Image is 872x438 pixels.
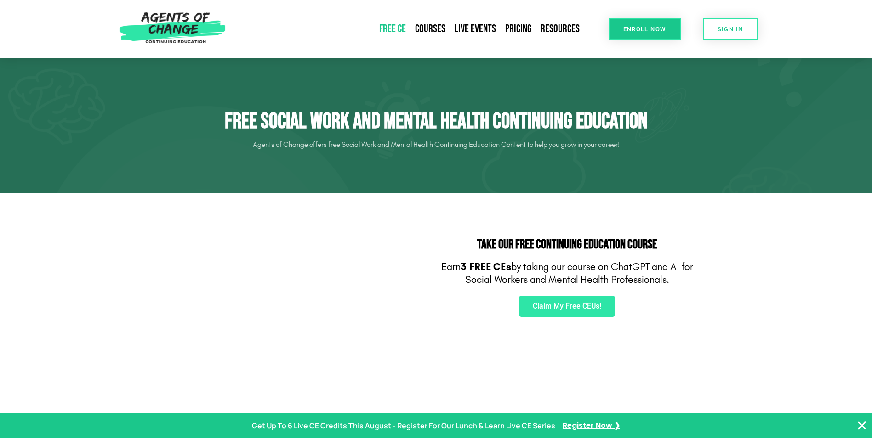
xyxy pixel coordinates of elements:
a: Claim My Free CEUs! [519,296,615,317]
p: Agents of Change offers free Social Work and Mental Health Continuing Education Content to help y... [179,137,694,152]
a: Register Now ❯ [563,419,620,432]
a: Resources [536,18,584,39]
span: Claim My Free CEUs! [533,303,601,310]
p: Earn by taking our course on ChatGPT and AI for Social Workers and Mental Health Professionals. [441,260,694,286]
a: Pricing [501,18,536,39]
a: Live Events [450,18,501,39]
nav: Menu [230,18,584,39]
b: 3 FREE CEs [461,261,511,273]
button: Close Banner [856,420,867,431]
a: Free CE [375,18,410,39]
span: Enroll Now [623,26,666,32]
h2: Take Our FREE Continuing Education Course [441,238,694,251]
h1: Free Social Work and Mental Health Continuing Education [179,108,694,135]
a: SIGN IN [703,18,758,40]
a: Courses [410,18,450,39]
a: Enroll Now [609,18,681,40]
span: SIGN IN [718,26,743,32]
p: Get Up To 6 Live CE Credits This August - Register For Our Lunch & Learn Live CE Series [252,419,555,432]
